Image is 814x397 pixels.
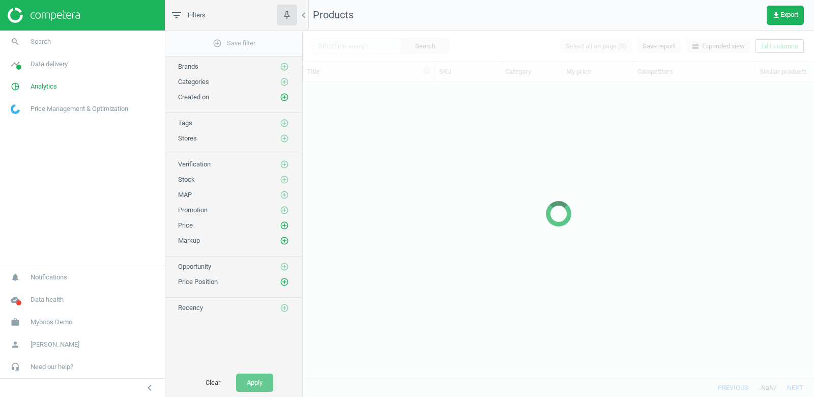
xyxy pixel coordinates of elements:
i: person [6,335,25,354]
button: add_circle_outline [279,190,289,200]
span: Data delivery [31,60,68,69]
i: add_circle_outline [280,160,289,169]
button: add_circle_outline [279,92,289,102]
i: add_circle_outline [280,175,289,184]
span: Filters [188,11,206,20]
button: add_circle_outline [279,262,289,272]
i: add_circle_outline [280,236,289,245]
button: add_circle_outline [279,159,289,169]
i: notifications [6,268,25,287]
i: add_circle_outline [280,134,289,143]
i: add_circle_outline [280,303,289,313]
i: add_circle_outline [213,39,222,48]
span: Search [31,37,51,46]
i: add_circle_outline [280,77,289,87]
i: chevron_left [143,382,156,394]
span: Data health [31,295,64,304]
span: Verification [178,160,211,168]
button: Clear [195,374,231,392]
button: add_circle_outline [279,236,289,246]
span: Brands [178,63,198,70]
span: Mybobs Demo [31,318,72,327]
span: Need our help? [31,362,73,372]
i: pie_chart_outlined [6,77,25,96]
i: cloud_done [6,290,25,309]
button: add_circle_outline [279,133,289,144]
span: Created on [178,93,209,101]
button: get_appExport [767,6,804,25]
span: Promotion [178,206,208,214]
button: add_circle_outline [279,118,289,128]
i: chevron_left [298,9,310,21]
span: Markup [178,237,200,244]
i: timeline [6,54,25,74]
span: Analytics [31,82,57,91]
button: add_circle_outline [279,303,289,313]
i: add_circle_outline [280,262,289,271]
button: add_circle_outline [279,205,289,215]
span: Price Position [178,278,218,286]
button: add_circle_outline [279,62,289,72]
i: add_circle_outline [280,190,289,200]
i: search [6,32,25,51]
span: Export [772,11,798,19]
span: MAP [178,191,192,198]
span: Tags [178,119,192,127]
span: Stores [178,134,197,142]
i: add_circle_outline [280,221,289,230]
span: Products [313,9,354,21]
button: add_circle_outlineSave filter [165,33,302,53]
i: add_circle_outline [280,277,289,287]
img: ajHJNr6hYgQAAAAASUVORK5CYII= [8,8,80,23]
button: add_circle_outline [279,175,289,185]
span: Price [178,221,193,229]
i: add_circle_outline [280,206,289,215]
i: add_circle_outline [280,93,289,102]
i: filter_list [170,9,183,21]
span: Opportunity [178,263,211,270]
span: Recency [178,304,203,311]
span: Save filter [213,39,255,48]
button: add_circle_outline [279,277,289,287]
button: add_circle_outline [279,220,289,231]
i: add_circle_outline [280,62,289,71]
i: headset_mic [6,357,25,377]
button: Apply [236,374,273,392]
span: Stock [178,176,195,183]
span: Price Management & Optimization [31,104,128,114]
i: add_circle_outline [280,119,289,128]
span: Notifications [31,273,67,282]
button: add_circle_outline [279,77,289,87]
span: [PERSON_NAME] [31,340,79,349]
img: wGWNvw8QSZomAAAAABJRU5ErkJggg== [11,104,20,114]
span: Categories [178,78,209,86]
i: get_app [772,11,780,19]
button: chevron_left [137,381,162,394]
i: work [6,313,25,332]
